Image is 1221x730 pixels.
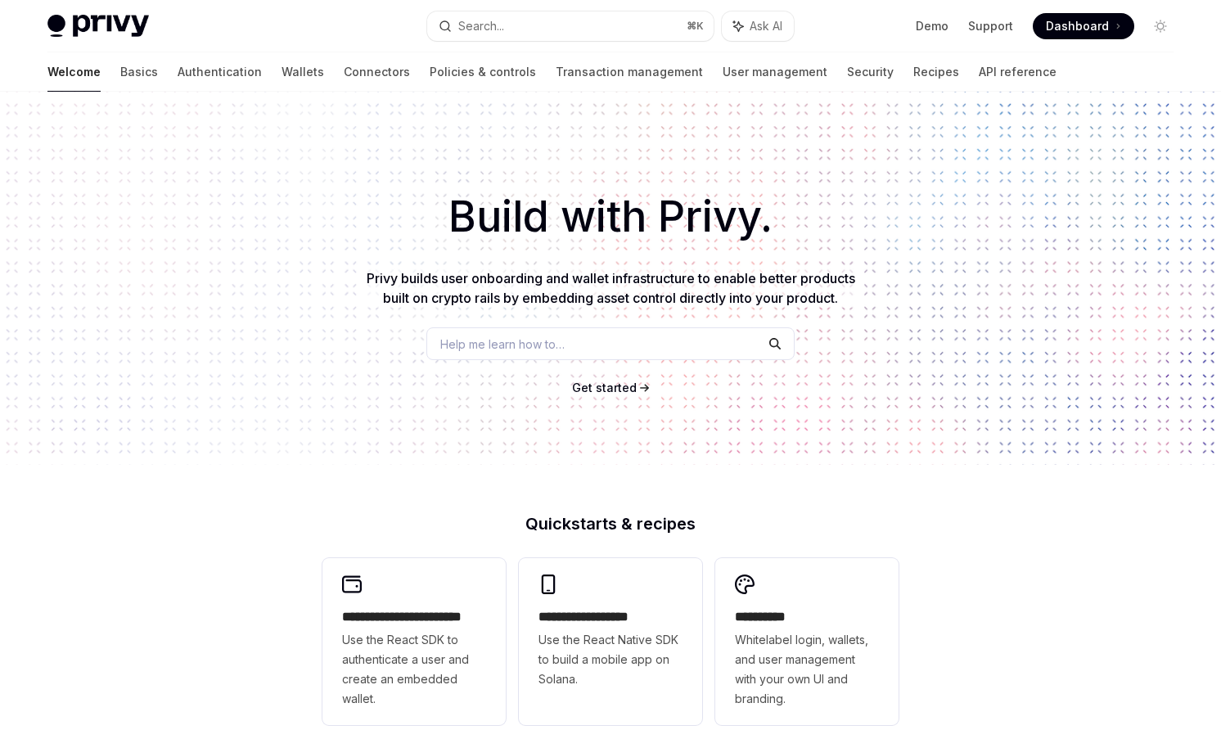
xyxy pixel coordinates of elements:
[458,16,504,36] div: Search...
[26,185,1195,249] h1: Build with Privy.
[715,558,899,725] a: **** *****Whitelabel login, wallets, and user management with your own UI and branding.
[344,52,410,92] a: Connectors
[847,52,894,92] a: Security
[120,52,158,92] a: Basics
[979,52,1057,92] a: API reference
[687,20,704,33] span: ⌘ K
[427,11,714,41] button: Search...⌘K
[519,558,702,725] a: **** **** **** ***Use the React Native SDK to build a mobile app on Solana.
[916,18,948,34] a: Demo
[47,15,149,38] img: light logo
[430,52,536,92] a: Policies & controls
[282,52,324,92] a: Wallets
[47,52,101,92] a: Welcome
[556,52,703,92] a: Transaction management
[342,630,486,709] span: Use the React SDK to authenticate a user and create an embedded wallet.
[723,52,827,92] a: User management
[538,630,683,689] span: Use the React Native SDK to build a mobile app on Solana.
[750,18,782,34] span: Ask AI
[1046,18,1109,34] span: Dashboard
[735,630,879,709] span: Whitelabel login, wallets, and user management with your own UI and branding.
[440,336,565,353] span: Help me learn how to…
[572,380,637,396] a: Get started
[913,52,959,92] a: Recipes
[1033,13,1134,39] a: Dashboard
[367,270,855,306] span: Privy builds user onboarding and wallet infrastructure to enable better products built on crypto ...
[968,18,1013,34] a: Support
[322,516,899,532] h2: Quickstarts & recipes
[572,381,637,394] span: Get started
[722,11,794,41] button: Ask AI
[178,52,262,92] a: Authentication
[1147,13,1174,39] button: Toggle dark mode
